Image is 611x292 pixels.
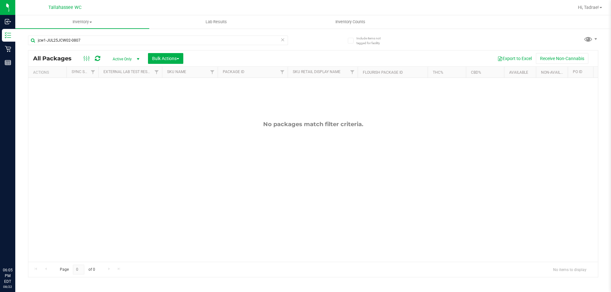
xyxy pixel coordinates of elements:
[197,19,235,25] span: Lab Results
[509,70,528,75] a: Available
[149,15,283,29] a: Lab Results
[5,46,11,52] inline-svg: Retail
[277,67,288,78] a: Filter
[207,67,218,78] a: Filter
[541,70,569,75] a: Non-Available
[347,67,358,78] a: Filter
[5,32,11,38] inline-svg: Inventory
[327,19,374,25] span: Inventory Counts
[3,267,12,284] p: 06:05 PM EDT
[223,70,244,74] a: Package ID
[5,18,11,25] inline-svg: Inbound
[15,15,149,29] a: Inventory
[15,19,149,25] span: Inventory
[356,36,388,45] span: Include items not tagged for facility
[88,67,98,78] a: Filter
[151,67,162,78] a: Filter
[578,5,599,10] span: Hi, Tadrae!
[493,53,536,64] button: Export to Excel
[33,70,64,75] div: Actions
[548,265,592,274] span: No items to display
[167,70,186,74] a: SKU Name
[28,36,288,45] input: Search Package ID, Item Name, SKU, Lot or Part Number...
[152,56,179,61] span: Bulk Actions
[283,15,417,29] a: Inventory Counts
[3,284,12,289] p: 08/22
[6,241,25,260] iframe: Resource center
[48,5,81,10] span: Tallahassee WC
[433,70,443,75] a: THC%
[573,70,582,74] a: PO ID
[536,53,588,64] button: Receive Non-Cannabis
[280,36,285,44] span: Clear
[293,70,341,74] a: Sku Retail Display Name
[103,70,153,74] a: External Lab Test Result
[72,70,96,74] a: Sync Status
[471,70,481,75] a: CBD%
[33,55,78,62] span: All Packages
[28,121,598,128] div: No packages match filter criteria.
[19,240,26,248] iframe: Resource center unread badge
[363,70,403,75] a: Flourish Package ID
[148,53,183,64] button: Bulk Actions
[5,59,11,66] inline-svg: Reports
[54,265,100,275] span: Page of 0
